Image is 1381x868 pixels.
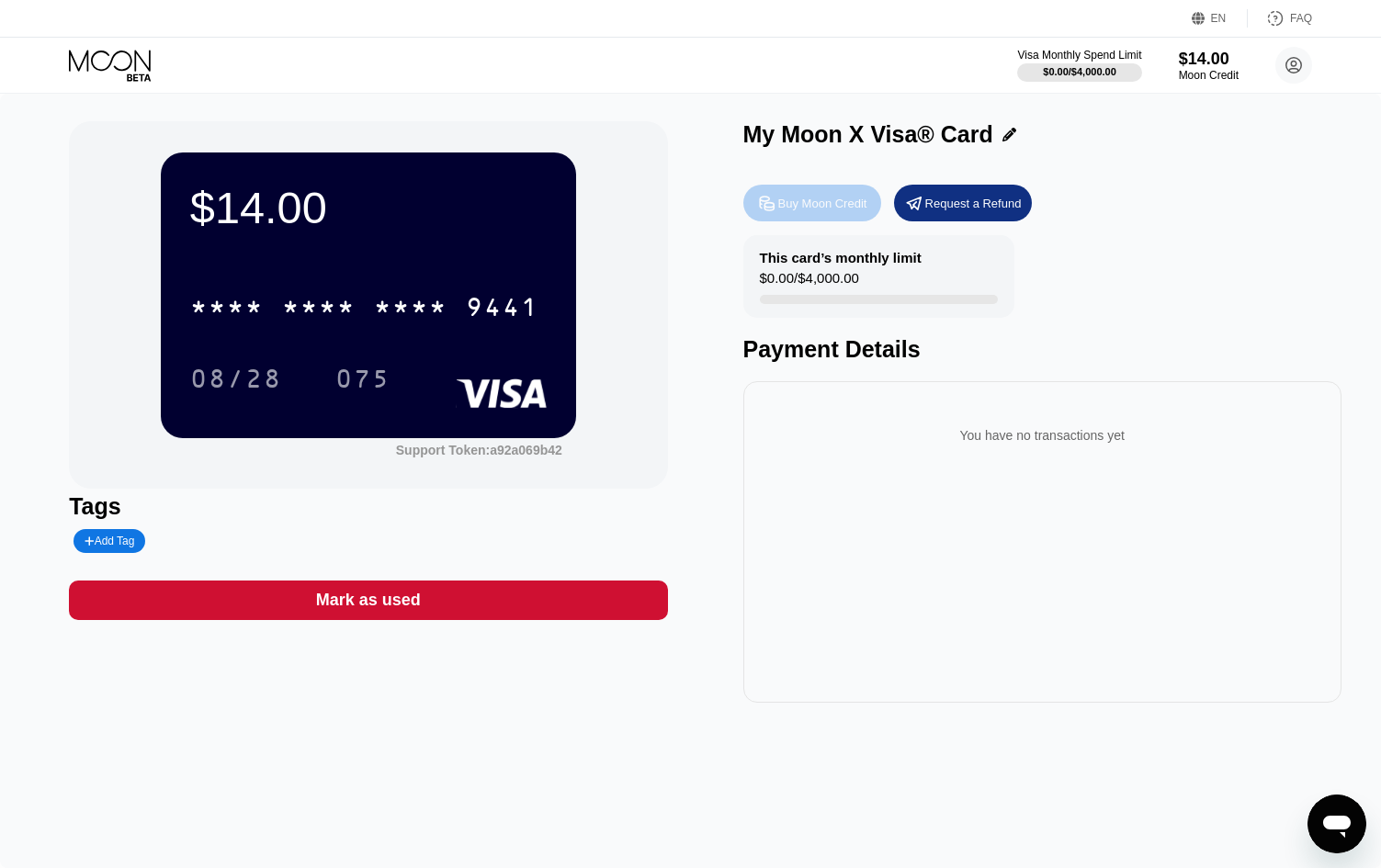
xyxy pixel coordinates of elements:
div: $0.00 / $4,000.00 [760,270,859,295]
div: Request a Refund [925,196,1022,211]
div: This card’s monthly limit [760,250,922,265]
iframe: Button to launch messaging window [1307,795,1366,853]
div: Tags [69,493,667,520]
div: Moon Credit [1179,69,1239,82]
div: $14.00 [190,182,547,233]
div: You have no transactions yet [758,410,1327,461]
div: Buy Moon Credit [778,196,867,211]
div: Add Tag [74,529,145,553]
div: 08/28 [176,355,296,401]
div: EN [1192,9,1248,28]
div: Request a Refund [894,185,1032,221]
div: Add Tag [85,535,134,547]
div: Support Token:a92a069b42 [396,443,562,457]
div: Payment Details [743,336,1341,363]
div: Mark as used [316,590,421,611]
div: $14.00 [1179,50,1239,69]
div: EN [1211,12,1227,25]
div: FAQ [1248,9,1312,28]
div: FAQ [1290,12,1312,25]
div: Mark as used [69,581,667,620]
div: $0.00 / $4,000.00 [1043,66,1116,77]
div: Visa Monthly Spend Limit$0.00/$4,000.00 [1017,49,1141,82]
div: Support Token: a92a069b42 [396,443,562,457]
div: My Moon X Visa® Card [743,121,993,148]
div: 08/28 [190,366,282,396]
div: 9441 [466,295,539,324]
div: 075 [322,355,404,401]
div: Visa Monthly Spend Limit [1017,49,1141,62]
div: Buy Moon Credit [743,185,881,221]
div: $14.00Moon Credit [1179,50,1239,82]
div: 075 [335,366,391,396]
